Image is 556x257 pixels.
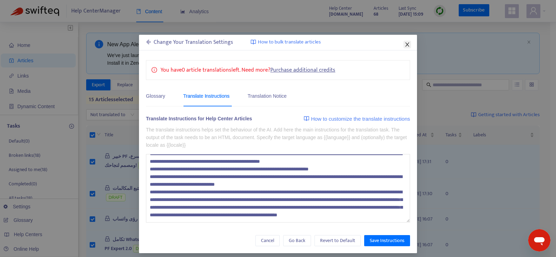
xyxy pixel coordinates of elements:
div: Translate Instructions [183,92,229,100]
span: info-circle [152,66,157,73]
img: image-link [304,116,309,121]
iframe: Button to launch messaging window [528,229,550,251]
button: Revert to Default [314,235,361,246]
p: The translate instructions helps set the behaviour of the AI. Add here the main instructions for ... [146,126,410,149]
span: Go Back [289,237,305,244]
span: How to customize the translate instructions [311,115,410,123]
span: close [404,42,410,47]
button: Close [403,41,411,48]
a: How to customize the translate instructions [304,115,410,123]
a: How to bulk translate articles [251,38,321,46]
p: You have 0 article translations left. Need more? [161,66,335,74]
div: Translate Instructions for Help Center Articles [146,115,252,125]
div: Change Your Translation Settings [146,38,233,47]
div: Glossary [146,92,165,100]
img: image-link [251,39,256,45]
button: Go Back [283,235,311,246]
a: Purchase additional credits [270,65,335,75]
button: Cancel [255,235,280,246]
div: Translation Notice [248,92,287,100]
span: Save Instructions [370,237,404,244]
span: Revert to Default [320,237,355,244]
span: How to bulk translate articles [258,38,321,46]
button: Save Instructions [364,235,410,246]
span: Cancel [261,237,274,244]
